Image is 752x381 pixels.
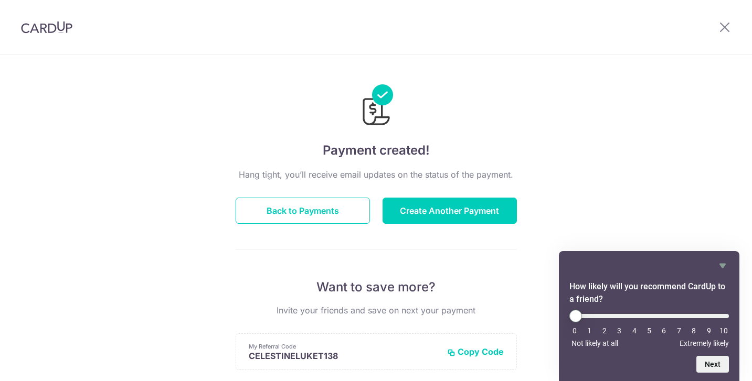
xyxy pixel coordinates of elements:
p: Invite your friends and save on next your payment [236,304,517,317]
div: How likely will you recommend CardUp to a friend? Select an option from 0 to 10, with 0 being Not... [569,310,729,347]
p: My Referral Code [249,342,439,351]
h4: Payment created! [236,141,517,160]
li: 9 [704,326,714,335]
li: 1 [584,326,595,335]
p: Want to save more? [236,279,517,296]
img: CardUp [21,21,72,34]
button: Next question [696,356,729,373]
img: Payments [359,84,393,128]
li: 2 [599,326,610,335]
li: 4 [629,326,640,335]
li: 6 [659,326,669,335]
li: 10 [718,326,729,335]
li: 0 [569,326,580,335]
p: Hang tight, you’ll receive email updates on the status of the payment. [236,168,517,181]
button: Back to Payments [236,198,370,224]
li: 7 [674,326,684,335]
button: Copy Code [447,346,504,357]
h2: How likely will you recommend CardUp to a friend? Select an option from 0 to 10, with 0 being Not... [569,280,729,306]
li: 5 [644,326,654,335]
p: CELESTINELUKET138 [249,351,439,361]
li: 8 [689,326,699,335]
button: Hide survey [716,259,729,272]
span: Not likely at all [571,339,618,347]
span: Extremely likely [680,339,729,347]
button: Create Another Payment [383,198,517,224]
li: 3 [614,326,624,335]
div: How likely will you recommend CardUp to a friend? Select an option from 0 to 10, with 0 being Not... [569,259,729,373]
